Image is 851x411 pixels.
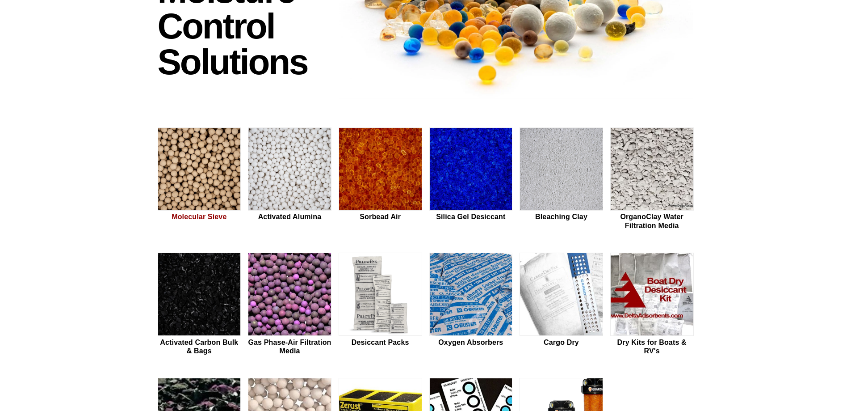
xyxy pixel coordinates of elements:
[158,212,241,221] h2: Molecular Sieve
[339,212,422,221] h2: Sorbead Air
[429,338,513,347] h2: Oxygen Absorbers
[520,253,603,356] a: Cargo Dry
[158,253,241,356] a: Activated Carbon Bulk & Bags
[610,253,694,356] a: Dry Kits for Boats & RV's
[158,338,241,355] h2: Activated Carbon Bulk & Bags
[429,253,513,356] a: Oxygen Absorbers
[610,338,694,355] h2: Dry Kits for Boats & RV's
[610,212,694,229] h2: OrganoClay Water Filtration Media
[158,127,241,231] a: Molecular Sieve
[248,212,331,221] h2: Activated Alumina
[339,127,422,231] a: Sorbead Air
[610,127,694,231] a: OrganoClay Water Filtration Media
[429,212,513,221] h2: Silica Gel Desiccant
[339,253,422,356] a: Desiccant Packs
[339,338,422,347] h2: Desiccant Packs
[520,338,603,347] h2: Cargo Dry
[248,338,331,355] h2: Gas Phase-Air Filtration Media
[248,127,331,231] a: Activated Alumina
[520,212,603,221] h2: Bleaching Clay
[429,127,513,231] a: Silica Gel Desiccant
[248,253,331,356] a: Gas Phase-Air Filtration Media
[520,127,603,231] a: Bleaching Clay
